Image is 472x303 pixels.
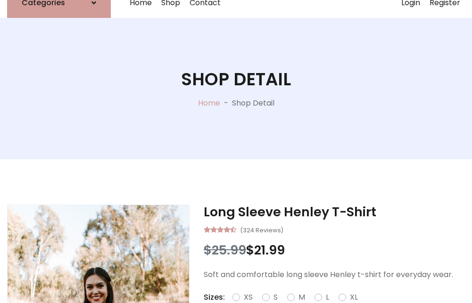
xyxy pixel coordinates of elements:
label: M [298,292,305,303]
small: (324 Reviews) [240,224,283,235]
span: 21.99 [254,241,285,259]
p: Soft and comfortable long sleeve Henley t-shirt for everyday wear. [204,269,465,280]
h1: Shop Detail [181,69,291,90]
label: XL [350,292,358,303]
span: $25.99 [204,241,246,259]
label: L [326,292,329,303]
h3: Long Sleeve Henley T-Shirt [204,205,465,220]
p: - [220,98,232,109]
p: Sizes: [204,292,225,303]
label: S [273,292,278,303]
label: XS [244,292,253,303]
a: Home [198,98,220,108]
p: Shop Detail [232,98,274,109]
h3: $ [204,243,465,258]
